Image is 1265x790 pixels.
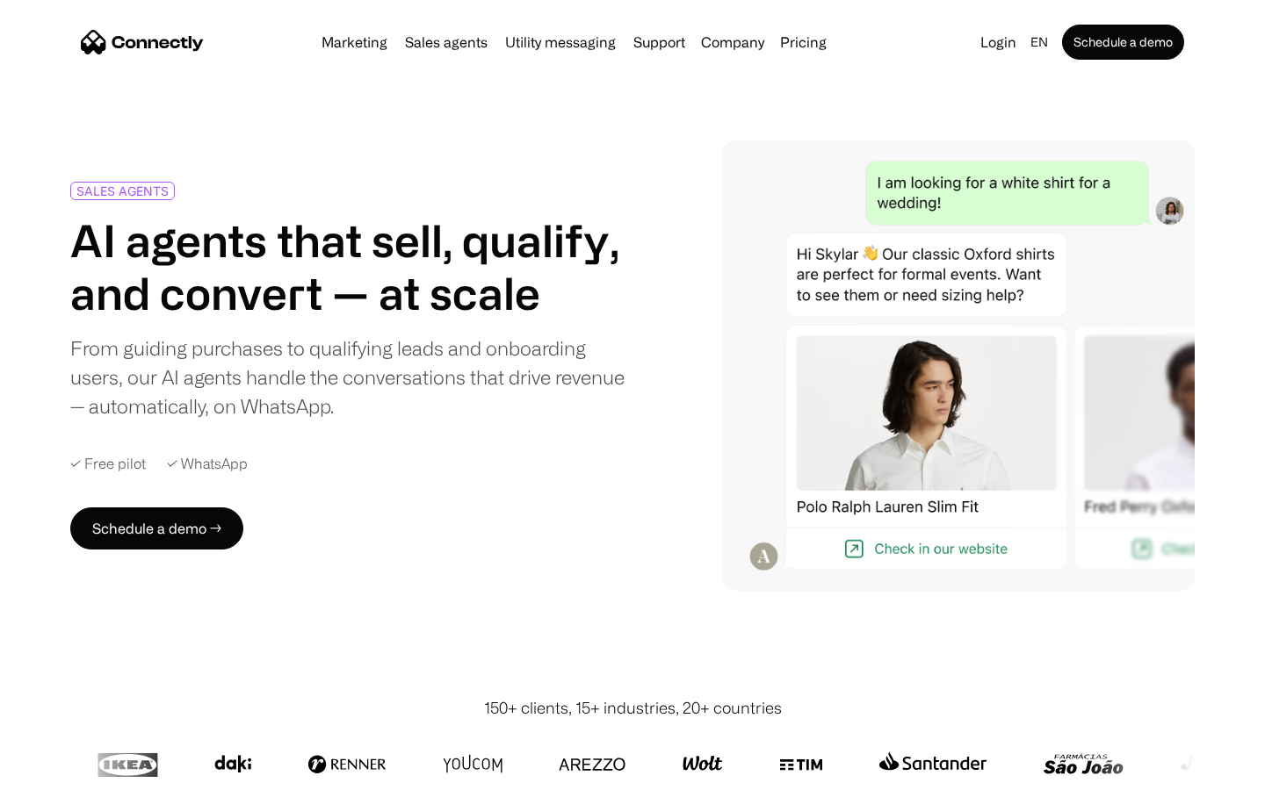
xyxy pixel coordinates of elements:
[701,30,764,54] div: Company
[498,35,623,49] a: Utility messaging
[18,758,105,784] aside: Language selected: English
[773,35,834,49] a: Pricing
[70,214,625,320] h1: AI agents that sell, qualify, and convert — at scale
[398,35,495,49] a: Sales agents
[70,507,243,549] a: Schedule a demo →
[626,35,692,49] a: Support
[81,29,204,55] a: home
[70,334,625,420] div: From guiding purchases to qualifying leads and onboarding users, our AI agents handle the convers...
[35,759,105,784] ul: Language list
[167,456,248,472] div: ✓ WhatsApp
[70,456,146,472] div: ✓ Free pilot
[973,30,1023,54] a: Login
[76,184,169,197] div: SALES AGENTS
[314,35,394,49] a: Marketing
[1062,25,1184,60] a: Schedule a demo
[1030,30,1048,54] div: en
[1023,30,1059,54] div: en
[696,30,770,54] div: Company
[484,696,782,720] div: 150+ clients, 15+ industries, 20+ countries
